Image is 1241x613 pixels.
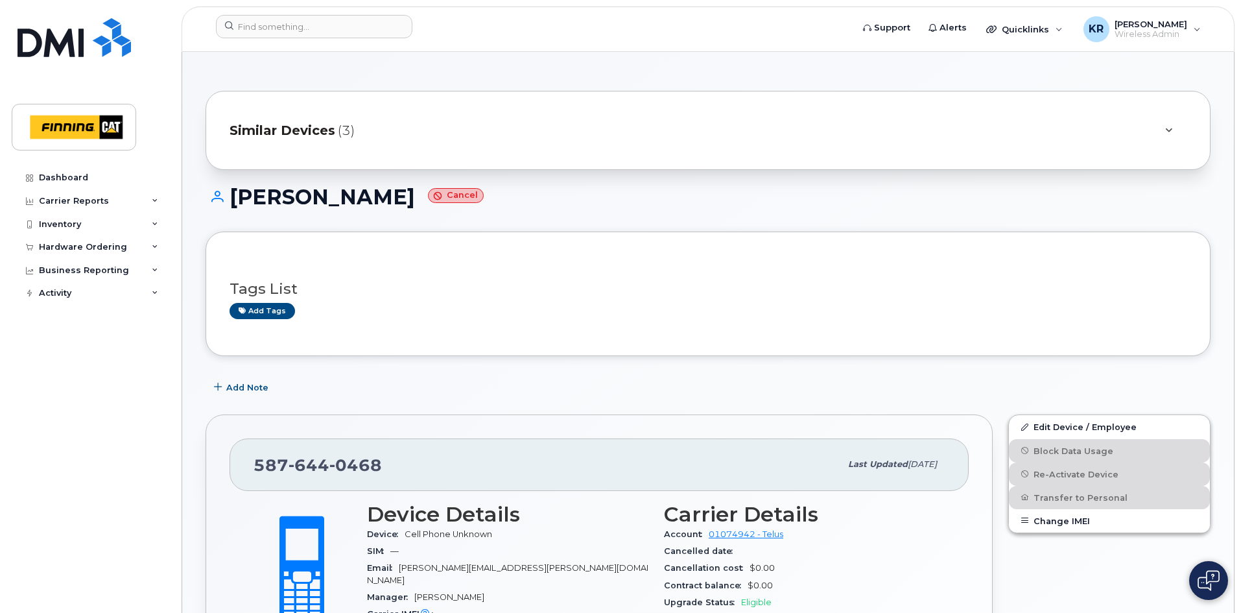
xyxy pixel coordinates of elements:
[230,281,1187,297] h3: Tags List
[367,563,648,584] span: [PERSON_NAME][EMAIL_ADDRESS][PERSON_NAME][DOMAIN_NAME]
[230,121,335,140] span: Similar Devices
[908,459,937,469] span: [DATE]
[230,303,295,319] a: Add tags
[664,546,739,556] span: Cancelled date
[367,503,648,526] h3: Device Details
[414,592,484,602] span: [PERSON_NAME]
[254,455,382,475] span: 587
[206,376,279,399] button: Add Note
[1034,469,1118,479] span: Re-Activate Device
[741,597,772,607] span: Eligible
[664,529,709,539] span: Account
[367,592,414,602] span: Manager
[206,186,1211,208] h1: [PERSON_NAME]
[750,563,775,573] span: $0.00
[1009,439,1210,463] button: Block Data Usage
[367,546,390,556] span: SIM
[848,459,908,469] span: Last updated
[367,563,399,573] span: Email
[428,188,484,203] small: Cancel
[1009,509,1210,533] button: Change IMEI
[367,529,405,539] span: Device
[748,581,773,590] span: $0.00
[1009,415,1210,439] a: Edit Device / Employee
[664,563,750,573] span: Cancellation cost
[664,581,748,590] span: Contract balance
[1009,486,1210,509] button: Transfer to Personal
[664,503,945,526] h3: Carrier Details
[226,381,268,394] span: Add Note
[329,455,382,475] span: 0468
[1198,570,1220,591] img: Open chat
[709,529,783,539] a: 01074942 - Telus
[405,529,492,539] span: Cell Phone Unknown
[338,121,355,140] span: (3)
[390,546,399,556] span: —
[1009,463,1210,486] button: Re-Activate Device
[289,455,329,475] span: 644
[664,597,741,607] span: Upgrade Status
